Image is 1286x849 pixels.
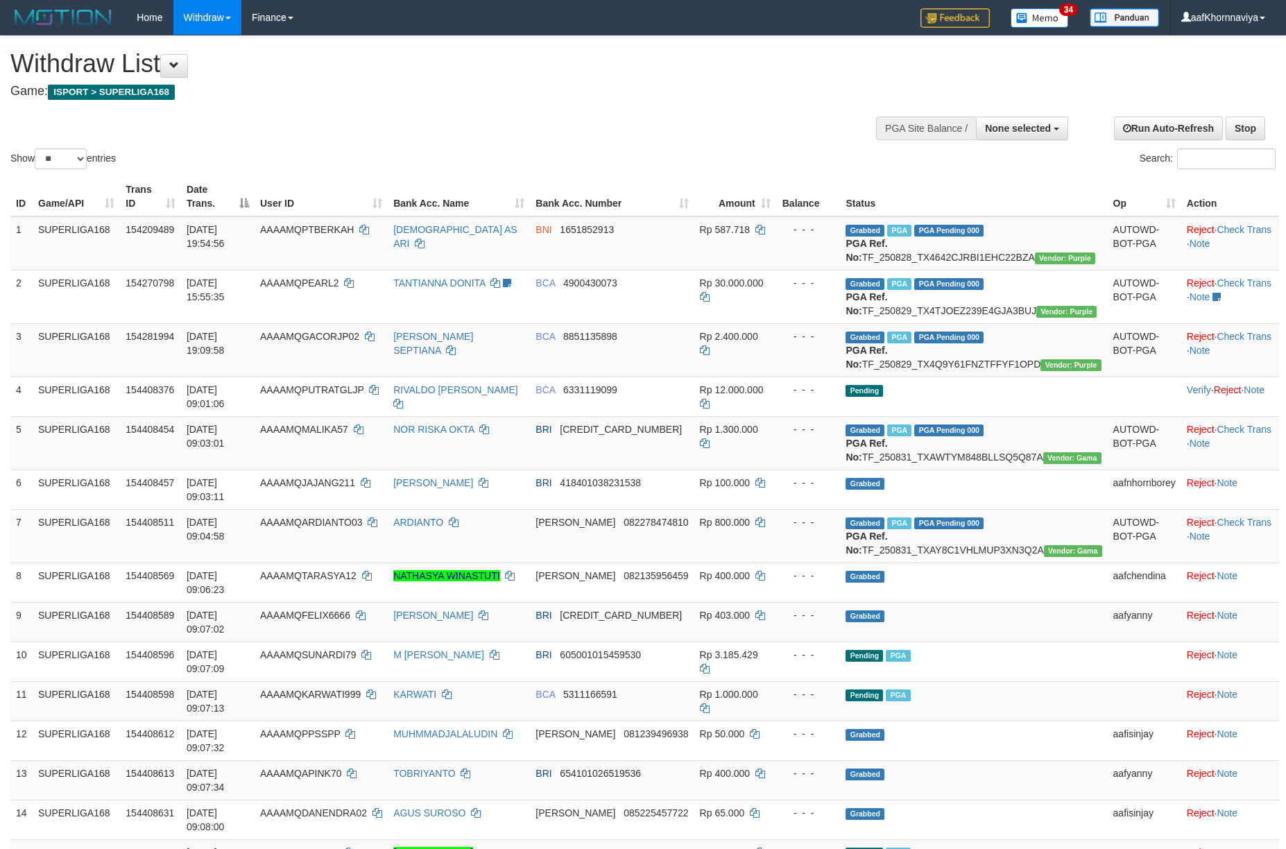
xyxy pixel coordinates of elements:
td: SUPERLIGA168 [33,681,120,721]
span: AAAAMQTARASYA12 [260,570,357,581]
span: Rp 100.000 [700,477,750,488]
span: Grabbed [846,478,884,490]
td: 9 [10,602,33,642]
span: Copy 082278474810 to clipboard [624,517,688,528]
span: Grabbed [846,808,884,820]
span: Copy 605001015459530 to clipboard [560,649,641,660]
span: BRI [535,424,551,435]
th: User ID: activate to sort column ascending [255,177,388,216]
a: Note [1217,610,1237,621]
span: Marked by aafnonsreyleab [887,332,911,343]
a: Note [1217,689,1237,700]
img: MOTION_logo.png [10,7,116,28]
label: Search: [1140,148,1276,169]
span: [DATE] 19:54:56 [187,224,225,249]
td: AUTOWD-BOT-PGA [1108,323,1181,377]
input: Search: [1177,148,1276,169]
span: Grabbed [846,424,884,436]
td: · [1181,602,1279,642]
span: [PERSON_NAME] [535,570,615,581]
div: - - - [782,727,835,741]
td: 13 [10,760,33,800]
td: SUPERLIGA168 [33,377,120,416]
label: Show entries [10,148,116,169]
a: Reject [1187,517,1215,528]
td: 4 [10,377,33,416]
span: Grabbed [846,769,884,780]
div: - - - [782,687,835,701]
td: · [1181,563,1279,602]
td: 14 [10,800,33,839]
th: Bank Acc. Name: activate to sort column ascending [388,177,530,216]
a: M [PERSON_NAME] [393,649,484,660]
span: AAAAMQDANENDRA02 [260,807,367,818]
span: 154270798 [126,277,174,289]
td: 5 [10,416,33,470]
a: Reject [1187,477,1215,488]
div: PGA Site Balance / [876,117,976,140]
td: 2 [10,270,33,323]
th: Status [840,177,1107,216]
span: PGA Pending [914,517,984,529]
td: · · [1181,509,1279,563]
h1: Withdraw List [10,50,843,78]
span: BCA [535,277,555,289]
span: 154408569 [126,570,174,581]
td: 10 [10,642,33,681]
span: Marked by aafsengchandara [886,650,910,662]
a: Check Trans [1217,277,1271,289]
td: TF_250828_TX4642CJRBI1EHC22BZA [840,216,1107,271]
td: SUPERLIGA168 [33,760,120,800]
td: aafyanny [1108,602,1181,642]
span: Marked by aafsengchandara [887,424,911,436]
a: [PERSON_NAME] [393,477,473,488]
a: TANTIANNA DONITA [393,277,486,289]
td: AUTOWD-BOT-PGA [1108,216,1181,271]
span: BRI [535,477,551,488]
a: Note [1217,649,1237,660]
td: aafisinjay [1108,721,1181,760]
td: · · [1181,323,1279,377]
span: AAAAMQPEARL2 [260,277,339,289]
div: - - - [782,276,835,290]
div: - - - [782,515,835,529]
td: SUPERLIGA168 [33,470,120,509]
span: Rp 3.185.429 [700,649,758,660]
span: ISPORT > SUPERLIGA168 [48,85,175,100]
div: - - - [782,648,835,662]
span: Vendor URL: https://trx4.1velocity.biz [1036,306,1097,318]
span: 154408511 [126,517,174,528]
th: Date Trans.: activate to sort column descending [181,177,255,216]
span: AAAAMQAPINK70 [260,768,342,779]
td: 8 [10,563,33,602]
div: - - - [782,422,835,436]
span: 154408631 [126,807,174,818]
a: TOBRIYANTO [393,768,455,779]
a: Reject [1187,224,1215,235]
a: Note [1190,345,1210,356]
span: [DATE] 09:04:58 [187,517,225,542]
span: AAAAMQPPSSPP [260,728,341,739]
a: Note [1217,477,1237,488]
a: Note [1190,238,1210,249]
td: SUPERLIGA168 [33,602,120,642]
td: 6 [10,470,33,509]
span: BRI [535,610,551,621]
span: Copy 418401038231538 to clipboard [560,477,641,488]
a: Reject [1187,424,1215,435]
span: AAAAMQGACORJP02 [260,331,359,342]
a: Stop [1226,117,1265,140]
td: · [1181,721,1279,760]
span: 154408612 [126,728,174,739]
td: aafchendina [1108,563,1181,602]
a: Note [1190,531,1210,542]
span: Marked by aafsoycanthlai [886,689,910,701]
span: Copy 8851135898 to clipboard [563,331,617,342]
span: Rp 30.000.000 [700,277,764,289]
span: Grabbed [846,225,884,237]
th: Amount: activate to sort column ascending [694,177,776,216]
span: Rp 65.000 [700,807,745,818]
span: [DATE] 19:09:58 [187,331,225,356]
td: SUPERLIGA168 [33,216,120,271]
span: Rp 50.000 [700,728,745,739]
